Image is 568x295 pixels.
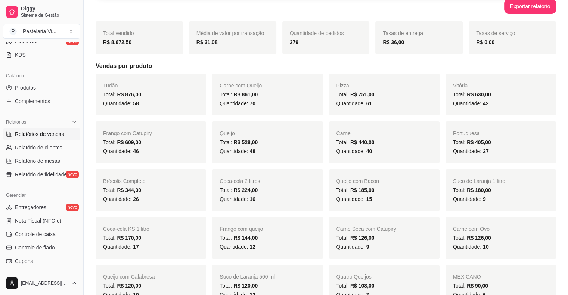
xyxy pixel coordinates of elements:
[103,39,131,45] strong: R$ 8.672,50
[453,178,505,184] span: Suco de Laranja 1 litro
[21,12,77,18] span: Sistema de Gestão
[15,171,67,178] span: Relatório de fidelidade
[15,257,33,265] span: Cupons
[350,187,375,193] span: R$ 185,00
[336,283,375,289] span: Total:
[3,268,80,280] a: Clientes
[3,24,80,39] button: Select a team
[366,100,372,106] span: 61
[290,30,344,36] span: Quantidade de pedidos
[15,244,55,251] span: Controle de fiado
[15,130,64,138] span: Relatórios de vendas
[103,178,146,184] span: Brócolis Completo
[453,83,468,88] span: Vitória
[103,139,141,145] span: Total:
[220,244,255,250] span: Quantidade:
[3,242,80,254] a: Controle de fiado
[336,139,375,145] span: Total:
[103,30,134,36] span: Total vendido
[133,196,139,202] span: 26
[103,244,139,250] span: Quantidade:
[453,196,486,202] span: Quantidade:
[3,255,80,267] a: Cupons
[483,100,489,106] span: 42
[234,187,258,193] span: R$ 224,00
[103,91,141,97] span: Total:
[453,235,491,241] span: Total:
[467,91,491,97] span: R$ 630,00
[366,244,369,250] span: 9
[3,201,80,213] a: Entregadoresnovo
[220,100,255,106] span: Quantidade:
[3,82,80,94] a: Produtos
[336,178,379,184] span: Queijo com Bacon
[117,91,141,97] span: R$ 876,00
[249,148,255,154] span: 48
[453,244,489,250] span: Quantidade:
[467,187,491,193] span: R$ 180,00
[220,283,258,289] span: Total:
[366,148,372,154] span: 40
[476,39,494,45] strong: R$ 0,00
[336,130,351,136] span: Carne
[336,226,396,232] span: Carne Seca com Catupiry
[6,119,26,125] span: Relatórios
[483,148,489,154] span: 27
[453,283,488,289] span: Total:
[133,100,139,106] span: 58
[220,187,258,193] span: Total:
[103,100,139,106] span: Quantidade:
[15,230,56,238] span: Controle de caixa
[453,130,480,136] span: Portuguesa
[3,95,80,107] a: Complementos
[15,204,46,211] span: Entregadores
[103,148,139,154] span: Quantidade:
[249,244,255,250] span: 12
[383,30,423,36] span: Taxas de entrega
[220,130,235,136] span: Queijo
[103,226,149,232] span: Coca-cola KS 1 litro
[290,39,298,45] strong: 279
[3,168,80,180] a: Relatório de fidelidadenovo
[483,244,489,250] span: 10
[453,274,481,280] span: MEXICANO
[23,28,56,35] div: Pastelaria Vi ...
[234,91,258,97] span: R$ 861,00
[453,226,490,232] span: Carne com Ovo
[196,30,264,36] span: Média de valor por transação
[133,148,139,154] span: 46
[234,139,258,145] span: R$ 528,00
[483,196,486,202] span: 9
[336,196,372,202] span: Quantidade:
[383,39,404,45] strong: R$ 36,00
[336,91,375,97] span: Total:
[336,235,375,241] span: Total:
[3,49,80,61] a: KDS
[350,235,375,241] span: R$ 126,00
[220,91,258,97] span: Total:
[366,196,372,202] span: 15
[103,130,152,136] span: Frango com Catupiry
[15,217,61,224] span: Nota Fiscal (NFC-e)
[3,70,80,82] div: Catálogo
[234,283,258,289] span: R$ 120,00
[117,235,141,241] span: R$ 170,00
[336,274,372,280] span: Quatro Queijos
[350,139,375,145] span: R$ 440,00
[196,39,218,45] strong: R$ 31,08
[234,235,258,241] span: R$ 144,00
[350,283,375,289] span: R$ 108,00
[453,100,489,106] span: Quantidade:
[453,91,491,97] span: Total:
[220,196,255,202] span: Quantidade:
[3,3,80,21] a: DiggySistema de Gestão
[3,189,80,201] div: Gerenciar
[117,187,141,193] span: R$ 344,00
[15,51,26,59] span: KDS
[220,148,255,154] span: Quantidade:
[103,283,141,289] span: Total:
[15,144,62,151] span: Relatório de clientes
[96,62,556,71] h5: Vendas por produto
[117,283,141,289] span: R$ 120,00
[453,139,491,145] span: Total:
